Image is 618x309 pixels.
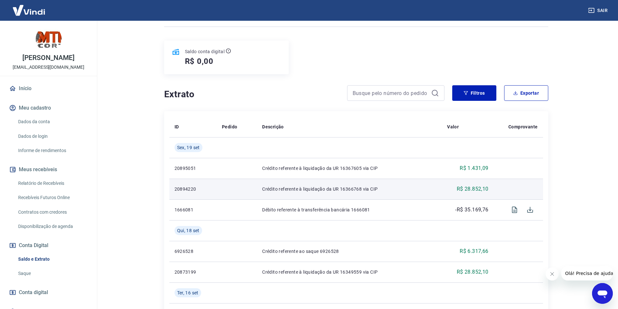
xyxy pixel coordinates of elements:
[507,202,522,218] span: Visualizar
[16,191,89,204] a: Recebíveis Futuros Online
[16,130,89,143] a: Dados de login
[4,5,55,10] span: Olá! Precisa de ajuda?
[8,285,89,300] a: Conta digital
[262,124,284,130] p: Descrição
[16,220,89,233] a: Disponibilização de agenda
[175,124,179,130] p: ID
[8,81,89,96] a: Início
[460,164,488,172] p: R$ 1.431,09
[164,88,339,101] h4: Extrato
[16,253,89,266] a: Saldo e Extrato
[561,266,613,280] iframe: Mensagem da empresa
[457,185,489,193] p: R$ 28.852,10
[522,202,538,218] span: Download
[592,283,613,304] iframe: Botão para abrir a janela de mensagens
[546,267,559,280] iframe: Fechar mensagem
[447,124,459,130] p: Valor
[16,267,89,280] a: Saque
[8,101,89,115] button: Meu cadastro
[13,64,84,71] p: [EMAIL_ADDRESS][DOMAIN_NAME]
[16,144,89,157] a: Informe de rendimentos
[504,85,548,101] button: Exportar
[19,288,48,297] span: Conta digital
[177,290,199,296] span: Ter, 16 set
[185,48,225,55] p: Saldo conta digital
[8,0,50,20] img: Vindi
[177,144,200,151] span: Sex, 19 set
[262,207,437,213] p: Débito referente à transferência bancária 1666081
[353,88,429,98] input: Busque pelo número do pedido
[175,186,212,192] p: 20894220
[587,5,610,17] button: Sair
[457,268,489,276] p: R$ 28.852,10
[175,165,212,172] p: 20895051
[262,269,437,275] p: Crédito referente à liquidação da UR 16349559 via CIP
[222,124,237,130] p: Pedido
[177,227,200,234] span: Qui, 18 set
[460,247,488,255] p: R$ 6.317,66
[262,248,437,255] p: Crédito referente ao saque 6926528
[262,186,437,192] p: Crédito referente à liquidação da UR 16366768 via CIP
[36,26,62,52] img: 1f494eca-1640-4458-8146-c94c07253339.jpeg
[175,248,212,255] p: 6926528
[175,269,212,275] p: 20873199
[22,54,74,61] p: [PERSON_NAME]
[16,115,89,128] a: Dados da conta
[16,177,89,190] a: Relatório de Recebíveis
[8,238,89,253] button: Conta Digital
[262,165,437,172] p: Crédito referente à liquidação da UR 16367605 via CIP
[452,85,496,101] button: Filtros
[16,206,89,219] a: Contratos com credores
[455,206,488,214] p: -R$ 35.169,76
[175,207,212,213] p: 1666081
[508,124,538,130] p: Comprovante
[8,162,89,177] button: Meus recebíveis
[185,56,214,66] h5: R$ 0,00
